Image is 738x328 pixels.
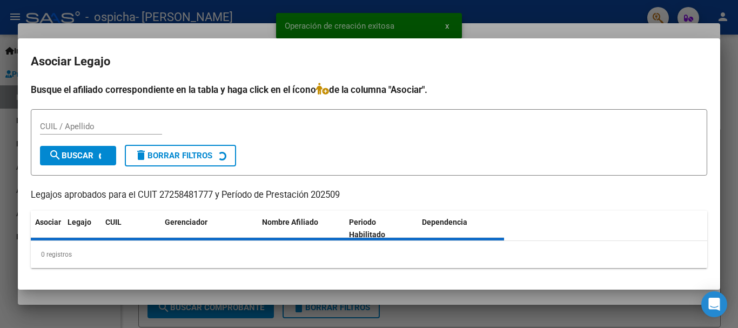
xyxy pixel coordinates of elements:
span: Buscar [49,151,93,160]
h4: Busque el afiliado correspondiente en la tabla y haga click en el ícono de la columna "Asociar". [31,83,707,97]
h2: Asociar Legajo [31,51,707,72]
mat-icon: search [49,149,62,162]
button: Buscar [40,146,116,165]
datatable-header-cell: Periodo Habilitado [345,211,418,246]
datatable-header-cell: Dependencia [418,211,505,246]
p: Legajos aprobados para el CUIT 27258481777 y Período de Prestación 202509 [31,189,707,202]
span: Periodo Habilitado [349,218,385,239]
span: Asociar [35,218,61,226]
datatable-header-cell: Asociar [31,211,63,246]
mat-icon: delete [135,149,147,162]
datatable-header-cell: Nombre Afiliado [258,211,345,246]
button: Borrar Filtros [125,145,236,166]
span: Nombre Afiliado [262,218,318,226]
span: Legajo [68,218,91,226]
div: Open Intercom Messenger [701,291,727,317]
datatable-header-cell: Gerenciador [160,211,258,246]
span: CUIL [105,218,122,226]
datatable-header-cell: Legajo [63,211,101,246]
datatable-header-cell: CUIL [101,211,160,246]
span: Gerenciador [165,218,207,226]
span: Borrar Filtros [135,151,212,160]
div: 0 registros [31,241,707,268]
span: Dependencia [422,218,467,226]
